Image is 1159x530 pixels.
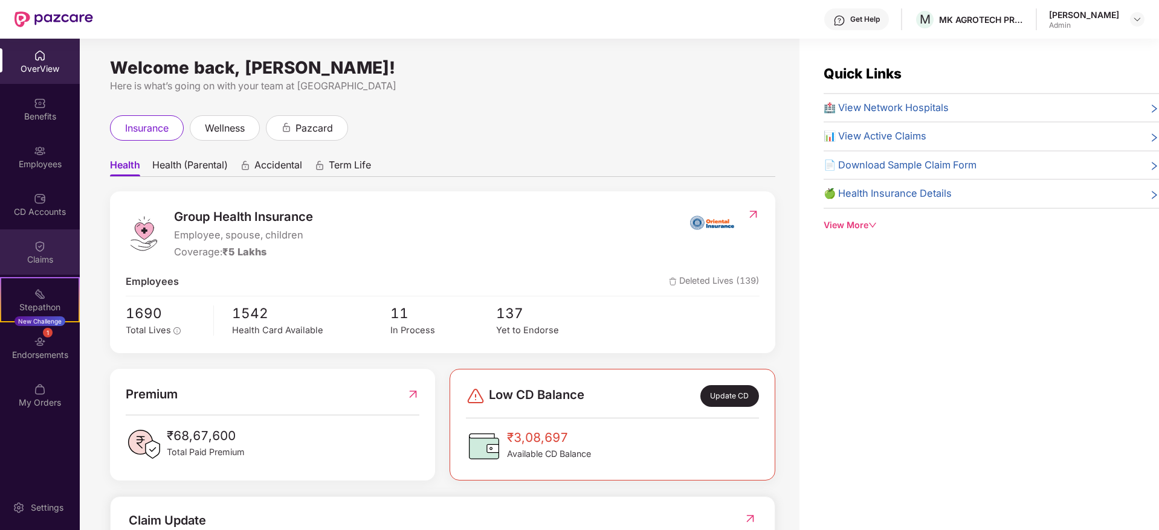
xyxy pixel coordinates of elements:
[407,385,419,404] img: RedirectIcon
[126,325,171,336] span: Total Lives
[281,122,292,133] div: animation
[34,336,46,348] img: svg+xml;base64,PHN2ZyBpZD0iRW5kb3JzZW1lbnRzIiB4bWxucz0iaHR0cDovL3d3dy53My5vcmcvMjAwMC9zdmciIHdpZH...
[850,14,880,24] div: Get Help
[920,12,931,27] span: M
[174,228,313,243] span: Employee, spouse, children
[254,159,302,176] span: Accidental
[174,207,313,226] span: Group Health Insurance
[295,121,333,136] span: pazcard
[833,14,845,27] img: svg+xml;base64,PHN2ZyBpZD0iSGVscC0zMngzMiIgeG1sbnM9Imh0dHA6Ly93d3cudzMub3JnLzIwMDAvc3ZnIiB3aWR0aD...
[13,502,25,514] img: svg+xml;base64,PHN2ZyBpZD0iU2V0dGluZy0yMHgyMCIgeG1sbnM9Imh0dHA6Ly93d3cudzMub3JnLzIwMDAvc3ZnIiB3aW...
[329,159,371,176] span: Term Life
[689,207,735,237] img: insurerIcon
[868,221,877,229] span: down
[34,145,46,157] img: svg+xml;base64,PHN2ZyBpZD0iRW1wbG95ZWVzIiB4bWxucz0iaHR0cDovL3d3dy53My5vcmcvMjAwMC9zdmciIHdpZHRoPS...
[744,512,757,525] img: RedirectIcon
[152,159,228,176] span: Health (Parental)
[824,158,977,173] span: 📄 Download Sample Claim Form
[167,426,245,445] span: ₹68,67,600
[34,383,46,395] img: svg+xml;base64,PHN2ZyBpZD0iTXlfT3JkZXJzIiBkYXRhLW5hbWU9Ik15IE9yZGVycyIgeG1sbnM9Imh0dHA6Ly93d3cudz...
[390,324,496,337] div: In Process
[466,428,502,464] img: CDBalanceIcon
[507,428,591,447] span: ₹3,08,697
[34,49,46,62] img: svg+xml;base64,PHN2ZyBpZD0iSG9tZSIgeG1sbnM9Imh0dHA6Ly93d3cudzMub3JnLzIwMDAvc3ZnIiB3aWR0aD0iMjAiIG...
[824,100,949,116] span: 🏥 View Network Hospitals
[1149,188,1159,202] span: right
[126,302,205,324] span: 1690
[15,11,93,27] img: New Pazcare Logo
[126,216,162,252] img: logo
[222,246,266,258] span: ₹5 Lakhs
[747,208,760,220] img: RedirectIcon
[110,63,775,72] div: Welcome back, [PERSON_NAME]!
[1,301,79,313] div: Stepathon
[34,97,46,109] img: svg+xml;base64,PHN2ZyBpZD0iQmVuZWZpdHMiIHhtbG5zPSJodHRwOi8vd3d3LnczLm9yZy8yMDAwL3N2ZyIgd2lkdGg9Ij...
[824,129,926,144] span: 📊 View Active Claims
[232,302,390,324] span: 1542
[43,328,53,337] div: 1
[34,288,46,300] img: svg+xml;base64,PHN2ZyB4bWxucz0iaHR0cDovL3d3dy53My5vcmcvMjAwMC9zdmciIHdpZHRoPSIyMSIgaGVpZ2h0PSIyMC...
[174,244,313,260] div: Coverage:
[669,274,760,290] span: Deleted Lives (139)
[507,447,591,461] span: Available CD Balance
[1149,160,1159,173] span: right
[126,274,179,290] span: Employees
[34,240,46,252] img: svg+xml;base64,PHN2ZyBpZD0iQ2xhaW0iIHhtbG5zPSJodHRwOi8vd3d3LnczLm9yZy8yMDAwL3N2ZyIgd2lkdGg9IjIwIi...
[1132,14,1142,24] img: svg+xml;base64,PHN2ZyBpZD0iRHJvcGRvd24tMzJ4MzIiIHhtbG5zPSJodHRwOi8vd3d3LnczLm9yZy8yMDAwL3N2ZyIgd2...
[110,159,140,176] span: Health
[1049,9,1119,21] div: [PERSON_NAME]
[110,78,775,94] div: Here is what’s going on with your team at [GEOGRAPHIC_DATA]
[390,302,496,324] span: 11
[496,324,602,337] div: Yet to Endorse
[126,426,162,462] img: PaidPremiumIcon
[489,385,584,407] span: Low CD Balance
[466,386,485,406] img: svg+xml;base64,PHN2ZyBpZD0iRGFuZ2VyLTMyeDMyIiB4bWxucz0iaHR0cDovL3d3dy53My5vcmcvMjAwMC9zdmciIHdpZH...
[939,14,1024,25] div: MK AGROTECH PRIVATE LIMITED
[34,193,46,205] img: svg+xml;base64,PHN2ZyBpZD0iQ0RfQWNjb3VudHMiIGRhdGEtbmFtZT0iQ0QgQWNjb3VudHMiIHhtbG5zPSJodHRwOi8vd3...
[205,121,245,136] span: wellness
[15,316,65,326] div: New Challenge
[1149,131,1159,144] span: right
[1049,21,1119,30] div: Admin
[232,324,390,337] div: Health Card Available
[496,302,602,324] span: 137
[167,445,245,459] span: Total Paid Premium
[126,385,178,404] span: Premium
[314,160,325,171] div: animation
[173,327,181,334] span: info-circle
[240,160,251,171] div: animation
[125,121,169,136] span: insurance
[700,385,759,407] div: Update CD
[1149,103,1159,116] span: right
[129,511,206,530] div: Claim Update
[824,186,952,202] span: 🍏 Health Insurance Details
[669,278,677,286] img: deleteIcon
[824,219,1159,232] div: View More
[27,502,67,514] div: Settings
[824,65,902,81] span: Quick Links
